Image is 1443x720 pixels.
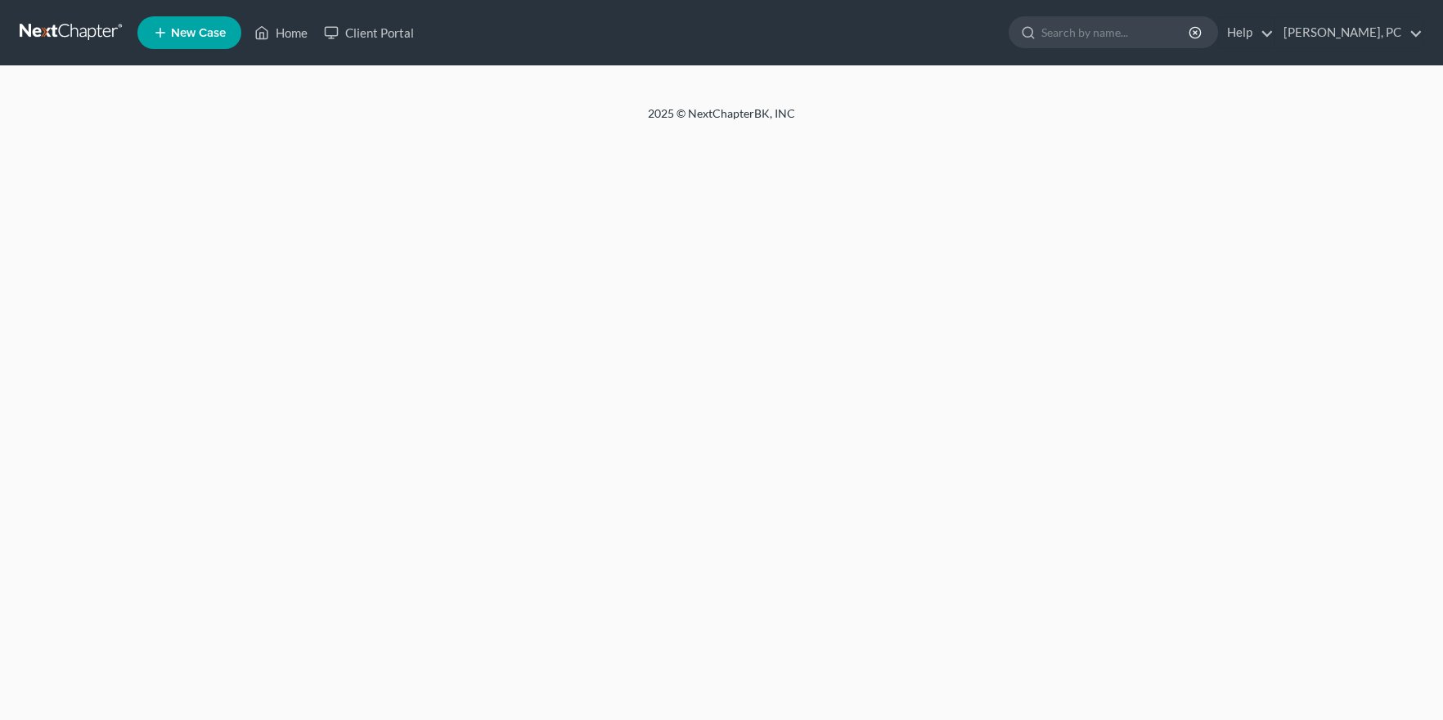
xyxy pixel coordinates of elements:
input: Search by name... [1041,17,1191,47]
a: Home [246,18,316,47]
a: Help [1219,18,1274,47]
div: 2025 © NextChapterBK, INC [255,105,1188,135]
a: Client Portal [316,18,422,47]
span: New Case [171,27,226,39]
a: [PERSON_NAME], PC [1275,18,1423,47]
